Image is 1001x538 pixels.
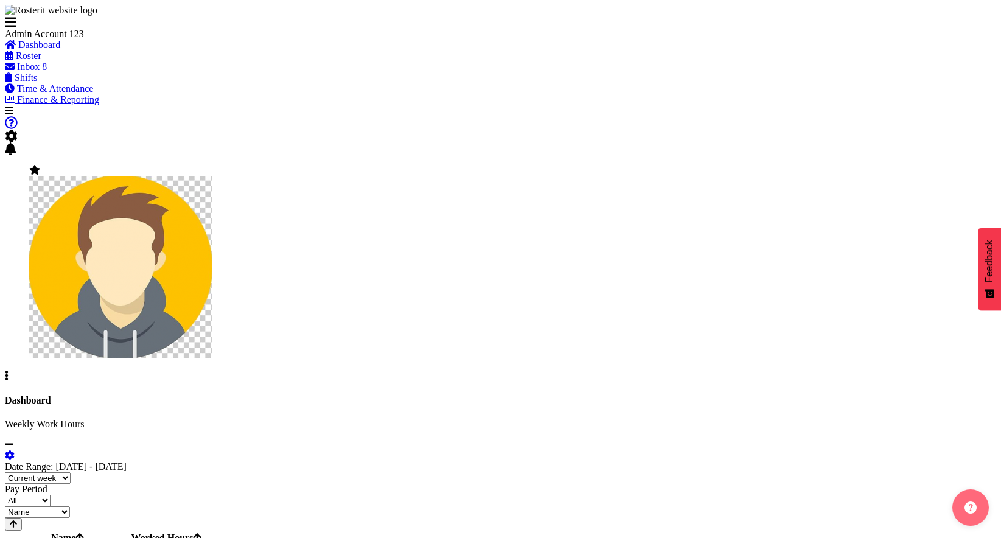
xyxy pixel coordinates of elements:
span: 8 [42,61,47,72]
span: Finance & Reporting [17,94,99,105]
span: Dashboard [18,40,60,50]
img: admin-rosteritf9cbda91fdf824d97c9d6345b1f660ea.png [29,176,212,358]
span: Inbox [17,61,40,72]
label: Pay Period [5,484,47,494]
span: Time & Attendance [17,83,94,94]
a: Dashboard [5,40,60,50]
img: Rosterit website logo [5,5,97,16]
span: Roster [16,51,41,61]
label: Date Range: [DATE] - [DATE] [5,461,127,472]
img: help-xxl-2.png [964,501,977,514]
span: Feedback [984,240,995,282]
a: Finance & Reporting [5,94,99,105]
a: minimize [5,439,13,450]
a: settings [5,450,15,461]
button: Feedback - Show survey [978,228,1001,310]
div: Admin Account 123 [5,29,187,40]
a: Roster [5,51,41,61]
p: Weekly Work Hours [5,419,996,430]
span: Shifts [15,72,37,83]
a: Inbox 8 [5,61,47,72]
h4: Dashboard [5,395,996,406]
a: Time & Attendance [5,83,93,94]
a: Shifts [5,72,37,83]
